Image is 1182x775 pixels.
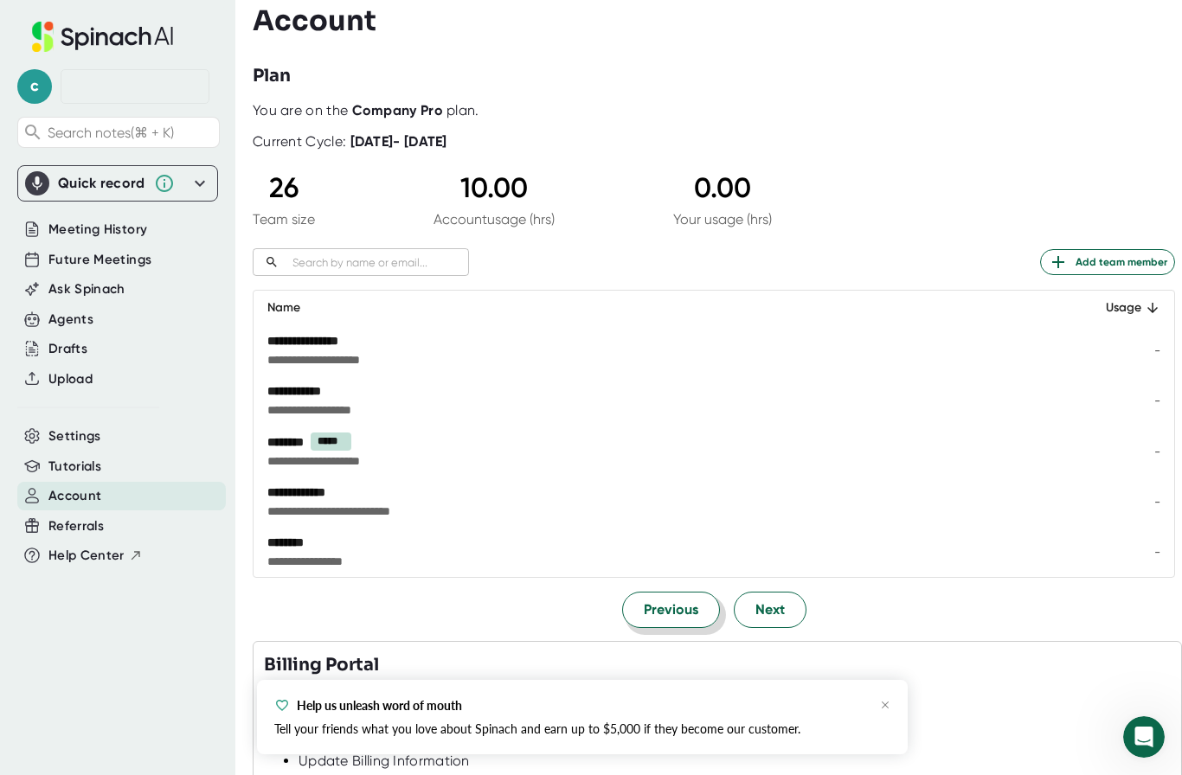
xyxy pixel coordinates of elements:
[48,310,93,330] button: Agents
[352,102,443,118] b: Company Pro
[253,133,447,151] div: Current Cycle:
[264,652,379,678] h3: Billing Portal
[25,166,210,201] div: Quick record
[1070,477,1174,527] td: -
[434,211,555,227] div: Account usage (hrs)
[1040,249,1175,275] button: Add team member
[58,175,145,192] div: Quick record
[48,546,125,566] span: Help Center
[267,298,1056,318] div: Name
[48,125,174,141] span: Search notes (⌘ + K)
[622,592,720,628] button: Previous
[48,426,101,446] button: Settings
[48,546,143,566] button: Help Center
[253,4,376,37] h3: Account
[644,599,698,620] span: Previous
[350,133,447,150] b: [DATE] - [DATE]
[253,102,1175,119] div: You are on the plan.
[1083,298,1160,318] div: Usage
[673,211,772,227] div: Your usage (hrs)
[48,279,125,299] button: Ask Spinach
[48,250,151,270] button: Future Meetings
[1123,716,1165,758] iframe: Intercom live chat
[48,220,147,240] button: Meeting History
[673,171,772,204] div: 0.00
[48,457,101,477] button: Tutorials
[253,171,315,204] div: 26
[1070,325,1174,375] td: -
[299,753,1171,770] div: Update Billing Information
[1070,527,1174,577] td: -
[1048,252,1167,272] span: Add team member
[1070,426,1174,477] td: -
[286,253,469,272] input: Search by name or email...
[48,369,93,389] button: Upload
[1070,375,1174,426] td: -
[253,211,315,227] div: Team size
[434,171,555,204] div: 10.00
[734,592,806,628] button: Next
[755,599,785,620] span: Next
[48,339,87,359] button: Drafts
[17,69,52,104] span: c
[48,486,101,506] button: Account
[48,516,104,536] button: Referrals
[253,63,291,89] h3: Plan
